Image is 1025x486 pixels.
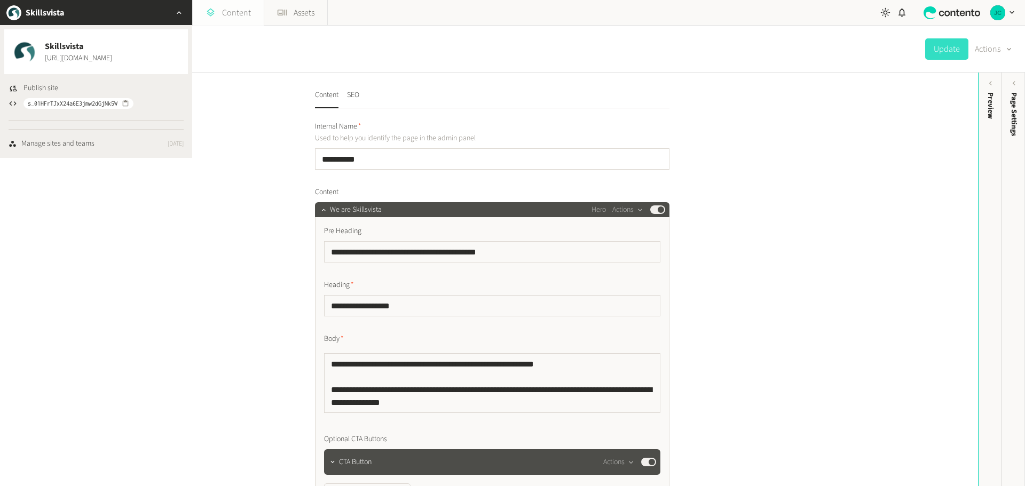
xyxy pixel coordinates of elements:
p: Used to help you identify the page in the admin panel [315,132,558,144]
span: Skillsvista [45,40,112,53]
div: Manage sites and teams [21,138,94,149]
button: Actions [975,38,1012,60]
button: s_01HFrTJxX24a6E3jmw2dGjNk5W [23,98,133,109]
h2: Skillsvista [26,6,64,19]
img: Skillsvista [11,38,38,66]
span: Internal Name [315,121,361,132]
button: Actions [612,203,644,216]
span: CTA Button [339,457,372,468]
span: Heading [324,280,354,291]
button: Update [925,38,968,60]
button: Content [315,90,338,108]
button: Actions [603,456,635,468]
img: Skillsvista [6,5,21,20]
span: s_01HFrTJxX24a6E3jmw2dGjNk5W [28,99,117,108]
a: Manage sites and teams [9,138,94,149]
button: Publish site [9,83,58,94]
img: Jason Culloty [990,5,1005,20]
div: Preview [985,92,996,119]
span: Hero [592,204,606,216]
span: Body [324,333,344,345]
button: SEO [347,90,359,108]
span: Page Settings [1008,92,1020,136]
span: Optional CTA Buttons [324,434,387,445]
span: Content [315,187,338,198]
span: [DATE] [168,139,184,149]
a: [URL][DOMAIN_NAME] [45,53,112,64]
span: We are Skillsvista [330,204,382,216]
span: Publish site [23,83,58,94]
span: Pre Heading [324,226,361,237]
